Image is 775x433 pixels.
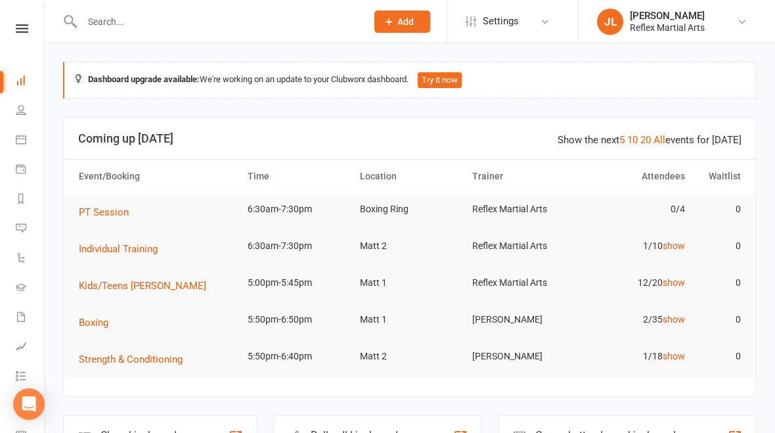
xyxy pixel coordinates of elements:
a: Assessments [16,333,45,363]
span: Individual Training [79,243,158,255]
td: Matt 1 [354,304,466,335]
td: 1/18 [579,341,691,372]
button: Boxing [79,315,118,330]
strong: Dashboard upgrade available: [88,74,200,84]
a: People [16,97,45,126]
td: 0/4 [579,194,691,225]
td: Reflex Martial Arts [466,267,579,298]
td: 0 [691,194,747,225]
button: Add [374,11,430,33]
span: Boxing [79,317,108,329]
td: 6:30am-7:30pm [242,194,354,225]
td: Boxing Ring [354,194,466,225]
td: 6:30am-7:30pm [242,231,354,262]
td: 12/20 [579,267,691,298]
th: Location [354,160,466,193]
td: 1/10 [579,231,691,262]
td: Matt 1 [354,267,466,298]
td: 5:00pm-5:45pm [242,267,354,298]
th: Time [242,160,354,193]
th: Waitlist [691,160,747,193]
span: Kids/Teens [PERSON_NAME] [79,280,206,292]
input: Search... [78,12,357,31]
a: Reports [16,185,45,215]
a: Calendar [16,126,45,156]
td: [PERSON_NAME] [466,304,579,335]
h3: Coming up [DATE] [78,132,742,145]
a: 20 [640,134,651,146]
td: Reflex Martial Arts [466,194,579,225]
a: show [663,277,685,288]
span: PT Session [79,206,129,218]
a: All [653,134,665,146]
td: Reflex Martial Arts [466,231,579,262]
td: 5:50pm-6:40pm [242,341,354,372]
td: Matt 2 [354,341,466,372]
span: Settings [483,7,519,36]
button: Kids/Teens [PERSON_NAME] [79,278,215,294]
button: Strength & Conditioning [79,352,192,367]
button: Try it now [418,72,462,88]
a: Payments [16,156,45,185]
button: Individual Training [79,241,167,257]
span: Strength & Conditioning [79,353,183,365]
td: 2/35 [579,304,691,335]
a: show [663,351,685,361]
td: 0 [691,267,747,298]
span: Add [397,16,414,27]
div: Show the next events for [DATE] [558,132,742,148]
div: We're working on an update to your Clubworx dashboard. [63,62,757,99]
th: Attendees [579,160,691,193]
button: PT Session [79,204,138,220]
a: 10 [627,134,638,146]
td: Matt 2 [354,231,466,262]
div: Open Intercom Messenger [13,388,45,420]
td: 5:50pm-6:50pm [242,304,354,335]
div: [PERSON_NAME] [630,10,705,22]
a: Dashboard [16,67,45,97]
td: 0 [691,231,747,262]
th: Event/Booking [73,160,242,193]
div: JL [597,9,623,35]
td: 0 [691,341,747,372]
td: [PERSON_NAME] [466,341,579,372]
a: 5 [619,134,625,146]
a: show [663,240,685,251]
div: Reflex Martial Arts [630,22,705,34]
a: show [663,314,685,325]
th: Trainer [466,160,579,193]
td: 0 [691,304,747,335]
